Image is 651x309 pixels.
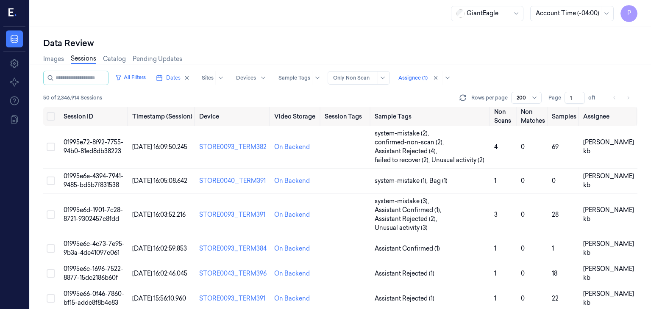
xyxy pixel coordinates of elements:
span: 28 [552,211,559,218]
div: STORE0043_TERM396 [199,269,267,278]
button: Select all [47,112,55,121]
span: Page [548,94,561,102]
span: Assistant Rejected (1) [375,294,434,303]
span: 01995e72-8f92-7755-94b0-81ed8db38223 [64,138,123,155]
span: 0 [521,270,525,277]
button: Select row [47,210,55,219]
span: 0 [521,295,525,302]
th: Timestamp (Session) [129,107,196,126]
span: Assistant Rejected (2) , [375,215,439,223]
th: Samples [548,107,580,126]
div: STORE0093_TERM391 [199,294,267,303]
span: [DATE] 16:03:52.216 [132,211,186,218]
span: Assistant Confirmed (1) , [375,206,443,215]
th: Non Matches [517,107,548,126]
span: 18 [552,270,557,277]
span: 69 [552,143,559,151]
span: system-mistake (2) , [375,129,431,138]
span: 1 [552,245,554,252]
span: 1 [494,245,496,252]
a: Images [43,55,64,63]
span: Assistant Rejected (1) [375,269,434,278]
button: Select row [47,244,55,253]
div: STORE0040_TERM391 [199,177,267,185]
div: STORE0093_TERM384 [199,244,267,253]
span: 0 [521,177,525,185]
span: [PERSON_NAME] kb [583,265,634,281]
th: Non Scans [491,107,517,126]
span: Bag (1) [429,177,448,185]
div: On Backend [274,269,310,278]
nav: pagination [609,92,634,104]
div: On Backend [274,210,310,219]
span: Dates [166,74,181,82]
a: Pending Updates [133,55,182,63]
span: 01995e6c-4c73-7e95-9b3a-4de41097c061 [64,240,125,257]
span: 01995e6c-1696-7522-8877-15dc2186b60f [64,265,123,281]
th: Session ID [60,107,129,126]
div: On Backend [274,244,310,253]
button: Select row [47,143,55,151]
span: system-mistake (3) , [375,197,431,206]
span: [DATE] 16:02:59.853 [132,245,187,252]
button: Select row [47,177,55,185]
span: 1 [494,177,496,185]
div: STORE0093_TERM382 [199,143,267,152]
span: [PERSON_NAME] kb [583,138,634,155]
span: 1 [494,270,496,277]
a: Sessions [71,54,96,64]
span: [DATE] 15:56:10.960 [132,295,186,302]
span: [DATE] 16:05:08.642 [132,177,187,185]
span: 01995e6d-1901-7c28-8721-9302457c8fdd [64,206,123,223]
span: 01995e66-0f46-7860-bf15-addc8f8b4e83 [64,290,124,306]
span: 1 [494,295,496,302]
span: [DATE] 16:02:46.045 [132,270,187,277]
button: P [620,5,637,22]
span: 4 [494,143,498,151]
span: 01995e6e-4394-7941-9485-bd5b7f831538 [64,172,123,189]
span: failed to recover (2) , [375,156,431,165]
div: On Backend [274,143,310,152]
span: of 1 [588,94,602,102]
div: On Backend [274,177,310,185]
span: Assistant Confirmed (1) [375,244,440,253]
a: Catalog [103,55,126,63]
button: Select row [47,269,55,278]
span: Assistant Rejected (4) , [375,147,439,156]
span: [DATE] 16:09:50.245 [132,143,187,151]
th: Device [196,107,271,126]
span: 0 [521,143,525,151]
span: confirmed-non-scan (2) , [375,138,445,147]
span: [PERSON_NAME] kb [583,172,634,189]
div: On Backend [274,294,310,303]
span: 3 [494,211,498,218]
button: All Filters [112,71,149,84]
span: [PERSON_NAME] kb [583,206,634,223]
button: Dates [153,71,193,85]
span: 0 [552,177,556,185]
span: 50 of 2,346,914 Sessions [43,94,102,102]
th: Sample Tags [371,107,491,126]
button: Select row [47,294,55,303]
span: 0 [521,245,525,252]
span: Unusual activity (2) [431,156,484,165]
span: [PERSON_NAME] kb [583,240,634,257]
span: system-mistake (1) , [375,177,429,185]
th: Video Storage [271,107,321,126]
span: Unusual activity (3) [375,223,428,232]
p: Rows per page [471,94,508,102]
span: 0 [521,211,525,218]
div: STORE0093_TERM391 [199,210,267,219]
th: Assignee [580,107,637,126]
span: 22 [552,295,559,302]
th: Session Tags [321,107,371,126]
div: Data Review [43,37,637,49]
span: [PERSON_NAME] kb [583,290,634,306]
